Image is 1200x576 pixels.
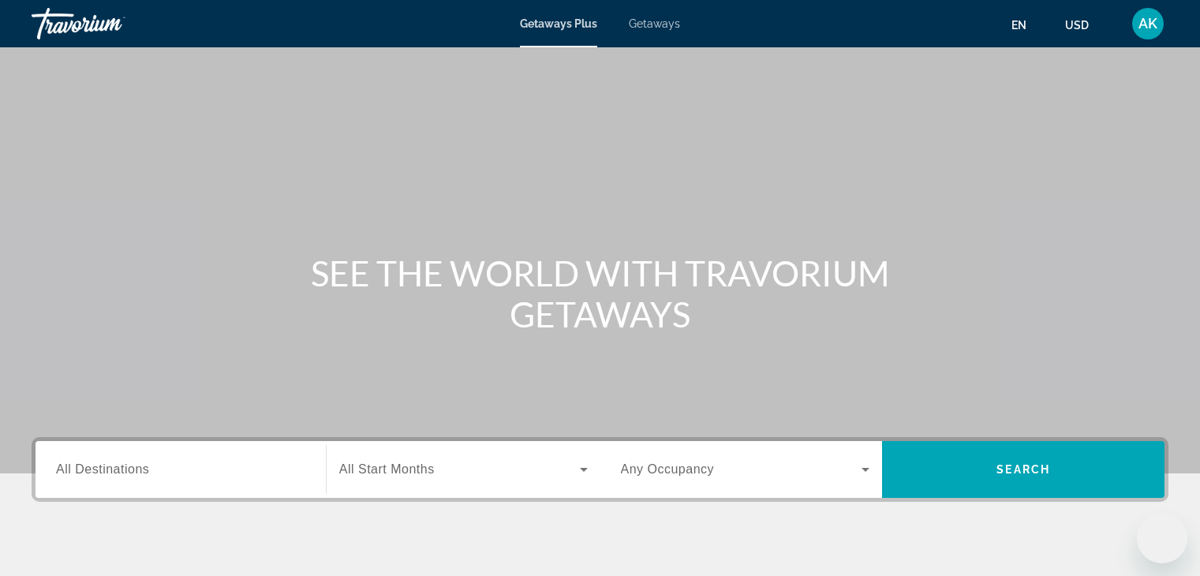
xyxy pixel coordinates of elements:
span: en [1011,19,1026,32]
span: Search [996,463,1050,476]
iframe: Кнопка запуска окна обмена сообщениями [1137,513,1187,563]
input: Select destination [56,461,305,480]
button: Search [882,441,1164,498]
span: USD [1065,19,1089,32]
button: Change language [1011,13,1041,36]
a: Getaways Plus [520,17,597,30]
span: All Destinations [56,462,149,476]
button: User Menu [1127,7,1168,40]
button: Change currency [1065,13,1104,36]
h1: SEE THE WORLD WITH TRAVORIUM GETAWAYS [305,252,896,335]
a: Travorium [32,3,189,44]
span: AK [1138,16,1157,32]
span: Any Occupancy [621,462,715,476]
div: Search widget [36,441,1164,498]
a: Getaways [629,17,680,30]
span: All Start Months [339,462,435,476]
